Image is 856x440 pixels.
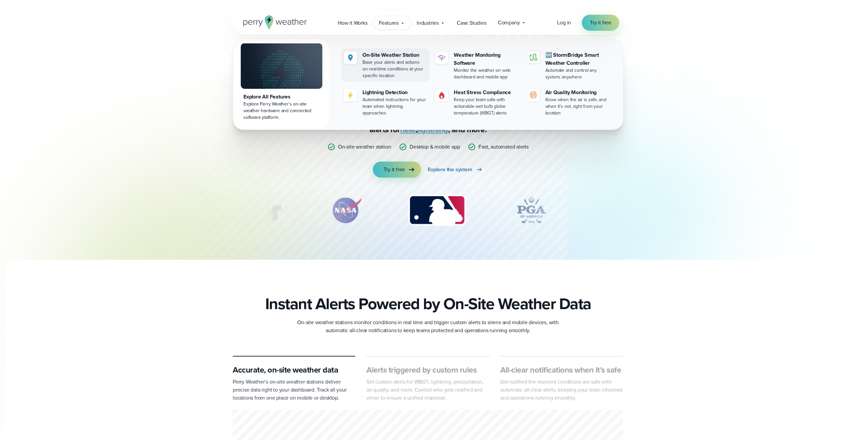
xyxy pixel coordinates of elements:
h3: All-clear notifications when it’s safe [500,365,623,375]
h2: Instant Alerts Powered by On-Site Weather Data [265,294,591,313]
div: Explore All Features [243,93,320,101]
span: Case Studies [457,19,487,27]
div: 1 of 12 [196,194,291,227]
div: slideshow [266,194,590,230]
img: NASA.svg [323,194,369,227]
div: 4 of 12 [505,194,558,227]
span: Explore the system [428,166,472,174]
img: Turner-Construction_1.svg [196,194,291,227]
a: Log in [557,19,571,27]
a: Lightning Detection Automated instructions for your team when lightning approaches [341,86,430,119]
span: How it Works [338,19,367,27]
span: Company [498,19,520,27]
span: Try it free [384,166,405,174]
img: aqi-icon.svg [529,91,537,99]
span: Try it free [590,19,611,27]
a: Air Quality Monitoring Know when the air is safe, and when it's not, right from your location [524,86,613,119]
a: Explore the system [428,162,483,178]
div: Base your alerts and actions on real-time conditions at your specific location [362,59,427,79]
img: PGA.svg [505,194,558,227]
div: Weather Monitoring Software [454,51,518,67]
div: Lightning Detection [362,88,427,96]
h3: Alerts triggered by custom rules [366,365,490,375]
a: 🆕 StormBridge Smart Weather Controller Automate and control any system, anywhere [524,48,613,83]
img: Gas.svg [438,91,446,99]
div: Explore Perry Weather's on-site weather hardware and connected software platform. [243,101,320,121]
p: On-site weather stations monitor conditions in real time and trigger custom alerts to sirens and ... [294,318,562,335]
img: stormbridge-icon-V6.svg [529,54,537,61]
div: Automate and control any system, anywhere [545,67,610,80]
p: Perry Weather’s on-site weather stations deliver precise data right to your dashboard. Track all ... [233,378,356,402]
div: Keep your team safe with actionable wet bulb globe temperature (WBGT) alerts [454,96,518,117]
div: Know when the air is safe, and when it's not, right from your location [545,96,610,117]
div: Automated instructions for your team when lightning approaches [362,96,427,117]
a: How it Works [332,16,373,30]
a: Case Studies [451,16,492,30]
p: On-site weather station [338,143,391,151]
p: Set custom alerts for WBGT, lightning, precipitation, air quality, and more. Control who gets not... [366,378,490,402]
div: Heat Stress Compliance [454,88,518,96]
a: Try it free [373,162,421,178]
a: Try it free [582,15,619,31]
a: Explore All Features Explore Perry Weather's on-site weather hardware and connected software plat... [234,39,329,129]
a: Heat Stress Compliance Keep your team safe with actionable wet bulb globe temperature (WBGT) alerts [432,86,521,119]
div: 3 of 12 [402,194,472,227]
p: Get notified the moment conditions are safe with automatic all-clear alerts, keeping your team in... [500,378,623,402]
div: On-Site Weather Station [362,51,427,59]
img: Location.svg [346,54,354,62]
img: MLB.svg [402,194,472,227]
img: lightning-icon.svg [346,91,354,99]
a: Weather Monitoring Software Monitor the weather on web dashboard and mobile app [432,48,521,83]
h3: Accurate, on-site weather data [233,365,356,375]
img: software-icon.svg [438,54,446,62]
span: Features [379,19,399,27]
p: Stop relying on weather apps you can’t trust — Perry Weather delivers certainty with , accurate f... [294,103,562,135]
div: Air Quality Monitoring [545,88,610,96]
p: Fast, automated alerts [478,143,529,151]
span: Industries [417,19,439,27]
div: 2 of 12 [323,194,369,227]
div: Monitor the weather on web dashboard and mobile app [454,67,518,80]
a: On-Site Weather Station Base your alerts and actions on real-time conditions at your specific loc... [341,48,430,82]
span: Log in [557,19,571,26]
p: Desktop & mobile app [410,143,460,151]
div: 🆕 StormBridge Smart Weather Controller [545,51,610,67]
